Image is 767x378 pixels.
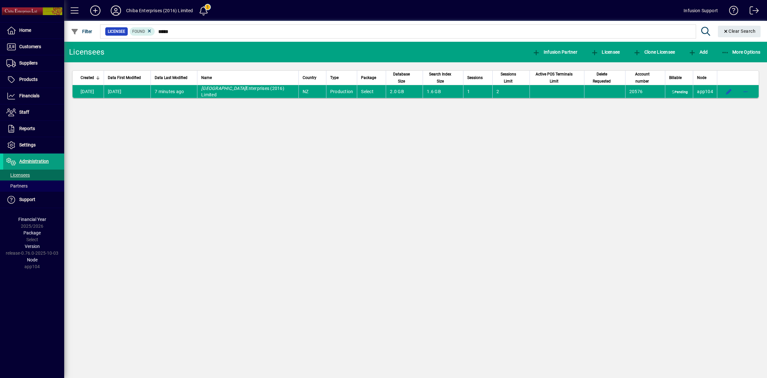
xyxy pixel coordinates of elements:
span: Name [201,74,212,81]
div: Name [201,74,295,81]
div: Delete Requested [588,71,621,85]
td: Select [357,85,386,98]
a: Partners [3,180,64,191]
span: Billable [669,74,682,81]
a: Support [3,192,64,208]
button: Profile [106,5,126,16]
a: Products [3,72,64,88]
td: [DATE] [104,85,151,98]
div: Country [303,74,322,81]
span: Clear Search [723,29,756,34]
td: 20576 [625,85,665,98]
span: Sessions [467,74,483,81]
td: Production [326,85,357,98]
span: More Options [721,49,761,55]
span: Data First Modified [108,74,141,81]
span: Node [697,74,706,81]
span: Data Last Modified [155,74,187,81]
span: Node [27,257,38,262]
td: 2 [492,85,529,98]
button: Add [85,5,106,16]
div: Sessions Limit [496,71,525,85]
span: Licensee [591,49,620,55]
button: Edit [724,86,734,97]
div: Node [697,74,713,81]
a: Customers [3,39,64,55]
span: Search Index Size [427,71,453,85]
span: Settings [19,142,36,147]
div: Type [330,74,353,81]
span: Reports [19,126,35,131]
span: Filter [71,29,92,34]
span: Licensees [6,172,30,178]
a: Knowledge Base [724,1,738,22]
span: Database Size [390,71,413,85]
button: Clear [718,26,761,37]
a: Logout [745,1,759,22]
span: Products [19,77,38,82]
div: Sessions [467,74,488,81]
span: Infusion Partner [532,49,577,55]
button: More options [740,86,751,97]
button: Filter [69,26,94,37]
td: 1.6 GB [423,85,463,98]
span: Version [25,244,40,249]
div: Active POS Terminals Limit [534,71,580,85]
span: Support [19,197,35,202]
td: [DATE] [73,85,104,98]
a: Home [3,22,64,39]
span: Clone Licensee [633,49,675,55]
td: NZ [298,85,326,98]
td: 1 [463,85,492,98]
span: Found [132,29,145,34]
span: Package [361,74,376,81]
span: Suppliers [19,60,38,66]
span: Country [303,74,316,81]
span: Sessions Limit [496,71,520,85]
span: Staff [19,110,29,115]
span: Active POS Terminals Limit [534,71,574,85]
div: Account number [629,71,661,85]
button: More Options [720,46,762,58]
mat-chip: Found Status: Found [130,27,155,36]
button: Add [687,46,709,58]
div: Search Index Size [427,71,459,85]
span: Partners [6,183,28,189]
div: Chiba Enterprises (2016) Limited [126,5,193,16]
span: Package [23,230,41,235]
div: Package [361,74,382,81]
span: Pending [671,90,689,95]
button: Infusion Partner [531,46,579,58]
span: Add [688,49,708,55]
button: Licensee [589,46,622,58]
a: Suppliers [3,55,64,71]
a: Financials [3,88,64,104]
span: Account number [629,71,655,85]
span: Home [19,28,31,33]
div: Infusion Support [684,5,718,16]
span: Licensee [108,28,125,35]
a: Settings [3,137,64,153]
td: 2.0 GB [386,85,423,98]
span: Financials [19,93,39,98]
span: Delete Requested [588,71,616,85]
a: Licensees [3,170,64,180]
div: Billable [669,74,689,81]
div: Data Last Modified [155,74,193,81]
span: Administration [19,159,49,164]
div: Licensees [69,47,104,57]
button: Clone Licensee [632,46,677,58]
span: Financial Year [18,217,46,222]
div: Database Size [390,71,419,85]
span: app104.prod.infusionbusinesssoftware.com [697,89,713,94]
div: Data First Modified [108,74,147,81]
span: Customers [19,44,41,49]
span: Created [81,74,94,81]
a: Reports [3,121,64,137]
a: Staff [3,104,64,120]
span: Type [330,74,339,81]
span: Enterprises (2016) Limited [201,86,284,97]
div: Created [81,74,100,81]
td: 7 minutes ago [151,85,197,98]
em: [GEOGRAPHIC_DATA] [201,86,246,91]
